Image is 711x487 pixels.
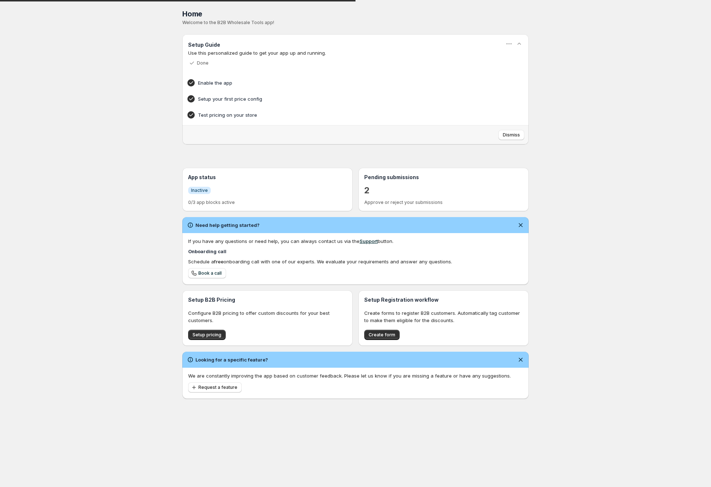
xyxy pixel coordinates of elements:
[516,355,526,365] button: Dismiss notification
[516,220,526,230] button: Dismiss notification
[182,9,202,18] span: Home
[182,20,529,26] p: Welcome to the B2B Wholesale Tools app!
[369,332,395,338] span: Create form
[198,270,222,276] span: Book a call
[364,200,523,205] p: Approve or reject your submissions
[198,111,490,119] h4: Test pricing on your store
[364,309,523,324] p: Create forms to register B2B customers. Automatically tag customer to make them eligible for the ...
[188,49,523,57] p: Use this personalized guide to get your app up and running.
[198,79,490,86] h4: Enable the app
[198,95,490,103] h4: Setup your first price config
[188,382,242,393] button: Request a feature
[188,330,226,340] button: Setup pricing
[193,332,221,338] span: Setup pricing
[503,132,520,138] span: Dismiss
[364,185,370,196] a: 2
[188,200,347,205] p: 0/3 app blocks active
[214,259,224,264] b: free
[188,186,211,194] a: InfoInactive
[188,309,347,324] p: Configure B2B pricing to offer custom discounts for your best customers.
[198,384,237,390] span: Request a feature
[364,330,400,340] button: Create form
[498,130,524,140] button: Dismiss
[360,238,378,244] a: Support
[364,296,523,304] h3: Setup Registration workflow
[188,372,523,379] p: We are constantly improving the app based on customer feedback. Please let us know if you are mis...
[188,296,347,304] h3: Setup B2B Pricing
[188,41,220,49] h3: Setup Guide
[188,237,523,245] div: If you have any questions or need help, you can always contact us via the button.
[364,174,523,181] h3: Pending submissions
[188,174,347,181] h3: App status
[195,356,268,363] h2: Looking for a specific feature?
[197,60,209,66] p: Done
[188,248,523,255] h4: Onboarding call
[188,268,226,278] a: Book a call
[195,221,260,229] h2: Need help getting started?
[188,258,523,265] div: Schedule a onboarding call with one of our experts. We evaluate your requirements and answer any ...
[191,188,208,193] span: Inactive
